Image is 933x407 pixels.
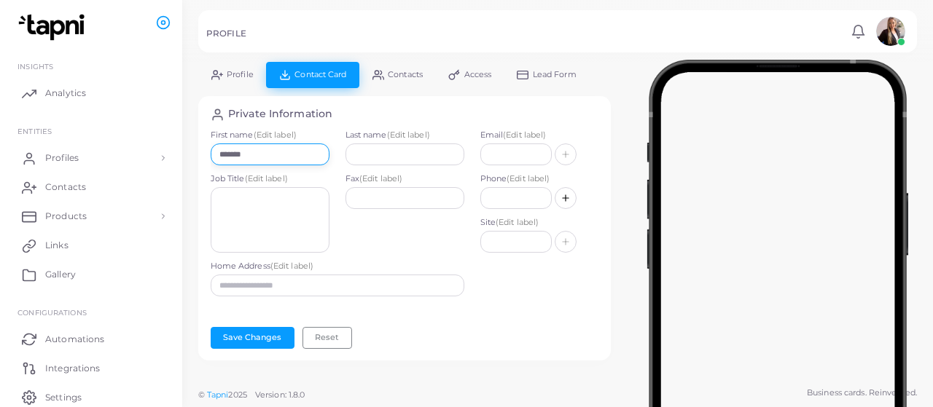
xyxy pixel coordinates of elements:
[17,127,52,135] span: ENTITIES
[480,217,599,229] label: Site
[45,391,82,404] span: Settings
[211,261,464,272] label: Home Address
[45,181,86,194] span: Contacts
[11,79,171,108] a: Analytics
[480,130,599,141] label: Email
[206,28,246,39] h5: PROFILE
[388,71,423,79] span: Contacts
[207,390,229,400] a: Tapni
[211,173,329,185] label: Job Title
[228,108,332,122] h4: Private Information
[11,143,171,173] a: Profiles
[387,130,430,140] span: (Edit label)
[45,210,87,223] span: Products
[254,130,297,140] span: (Edit label)
[227,71,254,79] span: Profile
[503,130,546,140] span: (Edit label)
[45,87,86,100] span: Analytics
[17,62,53,71] span: INSIGHTS
[302,327,352,349] button: Reset
[11,202,171,231] a: Products
[198,389,305,401] span: ©
[270,261,313,271] span: (Edit label)
[872,17,909,46] a: avatar
[464,71,492,79] span: Access
[480,173,599,185] label: Phone
[45,362,100,375] span: Integrations
[11,260,171,289] a: Gallery
[11,353,171,382] a: Integrations
[11,173,171,202] a: Contacts
[13,14,94,41] img: logo
[45,151,79,165] span: Profiles
[45,333,104,346] span: Automations
[346,130,464,141] label: Last name
[211,130,329,141] label: First name
[507,173,550,183] span: (Edit label)
[45,239,69,252] span: Links
[228,389,246,401] span: 2025
[359,173,402,183] span: (Edit label)
[294,71,346,79] span: Contact Card
[11,231,171,260] a: Links
[245,173,288,183] span: (Edit label)
[876,17,905,46] img: avatar
[346,173,464,185] label: Fax
[11,324,171,353] a: Automations
[17,308,87,317] span: Configurations
[533,71,577,79] span: Lead Form
[211,327,294,349] button: Save Changes
[255,390,305,400] span: Version: 1.8.0
[496,217,539,227] span: (Edit label)
[45,268,76,281] span: Gallery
